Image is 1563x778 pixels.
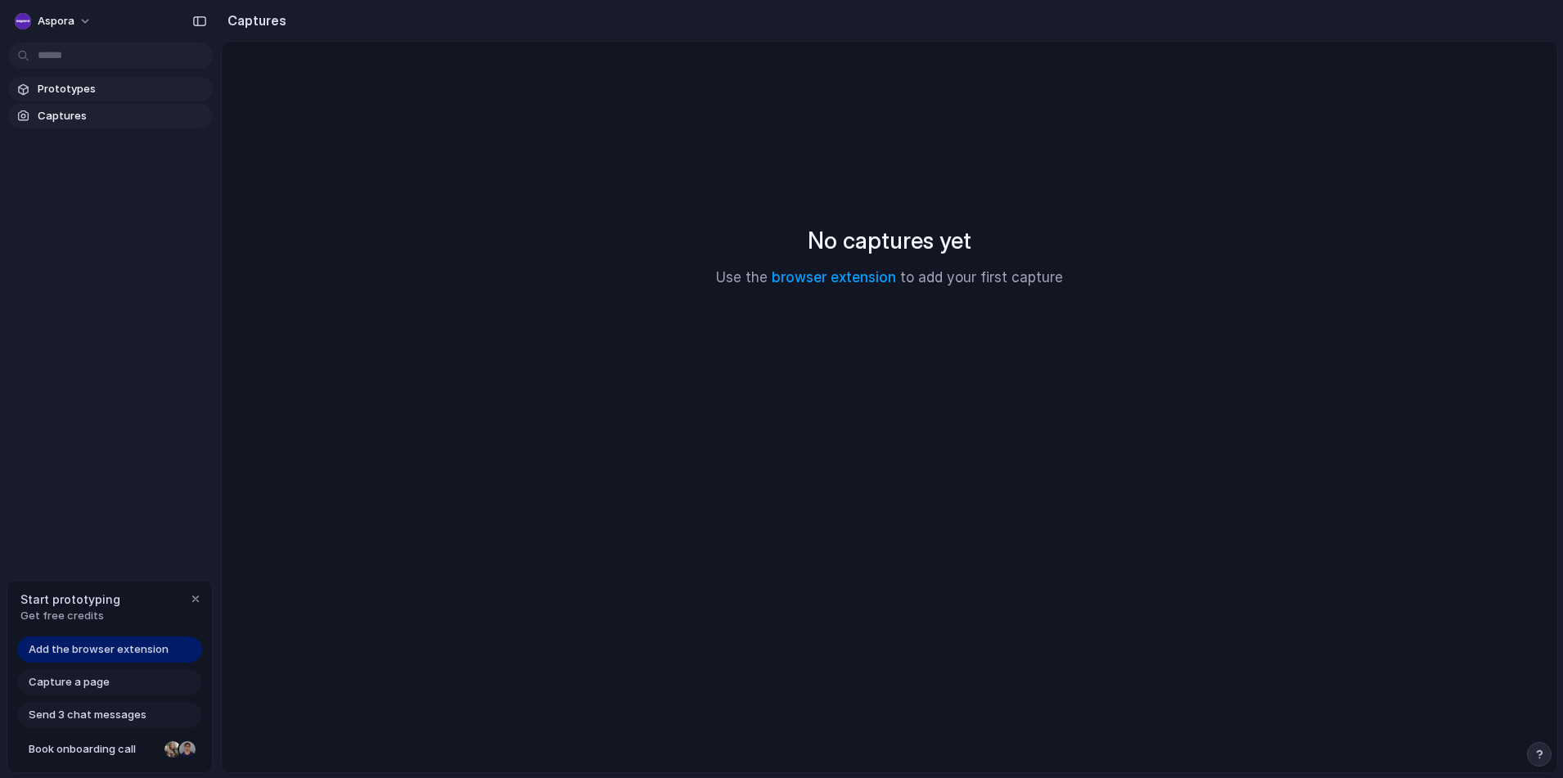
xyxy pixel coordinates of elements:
div: Christian Iacullo [178,740,197,759]
span: Start prototyping [20,591,120,608]
a: Captures [8,104,213,128]
span: Prototypes [38,81,206,97]
div: Nicole Kubica [163,740,182,759]
a: Prototypes [8,77,213,101]
span: Send 3 chat messages [29,707,146,723]
span: Captures [38,108,206,124]
span: Capture a page [29,674,110,690]
p: Use the to add your first capture [716,268,1063,289]
span: Aspora [38,13,74,29]
h2: No captures yet [808,223,971,258]
a: browser extension [772,269,896,286]
h2: Captures [221,11,286,30]
span: Add the browser extension [29,641,169,658]
button: Aspora [8,8,100,34]
a: Book onboarding call [17,736,202,762]
span: Book onboarding call [29,741,158,758]
span: Get free credits [20,608,120,624]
